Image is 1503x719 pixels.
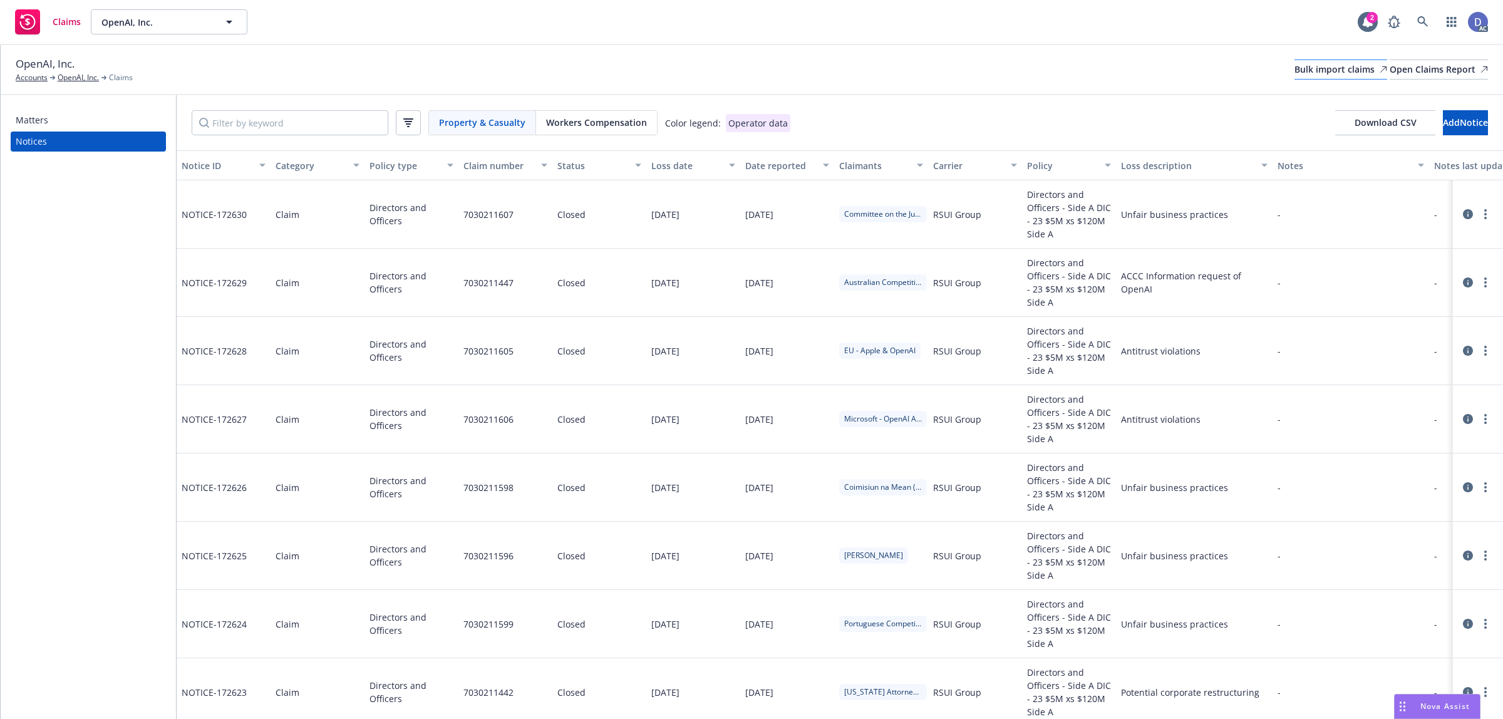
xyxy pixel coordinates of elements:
span: Committee on the Judiciary [844,209,922,220]
div: 7030211442 [463,686,514,699]
span: Directors and Officers - Side A DIC - 23 $5M xs $120M Side A [1027,188,1111,241]
span: Directors and Officers - Side A DIC - 23 $5M xs $120M Side A [1027,666,1111,718]
span: NOTICE- 172627 [182,413,247,426]
div: 7030211599 [463,618,514,631]
a: Matters [11,110,166,130]
div: ACCC Information request of OpenAI [1121,269,1268,296]
div: [DATE] [651,344,679,358]
div: [DATE] [651,481,679,494]
span: RSUI Group [933,481,981,494]
span: RSUI Group [933,276,981,289]
div: [DATE] [745,276,773,289]
span: Directors and Officers [369,201,453,227]
button: AddNotice [1443,110,1488,135]
span: RSUI Group [933,549,981,562]
div: - [1273,522,1429,590]
input: Filter by keyword [192,110,388,135]
span: Directors and Officers - Side A DIC - 23 $5M xs $120M Side A [1027,324,1111,377]
div: Claim [276,686,299,699]
div: Drag to move [1395,695,1410,718]
div: Closed [557,618,586,631]
span: EU - Apple & OpenAI [844,345,916,356]
div: Date reported [745,159,815,172]
div: Closed [557,276,586,289]
div: [DATE] [745,618,773,631]
a: Accounts [16,72,48,83]
span: NOTICE- 172629 [182,276,247,289]
div: Unfair business practices [1121,549,1228,562]
div: [DATE] [745,413,773,426]
a: more [1478,548,1493,563]
a: more [1478,616,1493,631]
span: RSUI Group [933,344,981,358]
span: Microsoft - OpenAI Antitrust inquiry [844,413,922,425]
span: NOTICE- 172625 [182,549,247,562]
div: Claim [276,208,299,221]
div: Claimants [839,159,909,172]
span: Directors and Officers [369,406,453,432]
span: OpenAI, Inc. [101,16,210,29]
span: Nova Assist [1420,701,1470,711]
div: Claim [276,276,299,289]
div: Unfair business practices [1121,618,1228,631]
div: Claim [276,344,299,358]
button: Category [271,150,364,180]
span: NOTICE- 172626 [182,481,247,494]
div: Unfair business practices [1121,481,1228,494]
div: [DATE] [651,276,679,289]
div: [DATE] [651,686,679,699]
a: Switch app [1439,9,1464,34]
span: Claims [109,72,133,83]
div: Closed [557,549,586,562]
button: Policy [1022,150,1116,180]
span: RSUI Group [933,686,981,699]
div: [DATE] [745,344,773,358]
div: Closed [557,344,586,358]
div: [DATE] [651,413,679,426]
div: Policy [1027,159,1097,172]
div: Bulk import claims [1294,60,1387,79]
span: NOTICE- 172628 [182,344,247,358]
div: Loss description [1121,159,1254,172]
button: Policy type [364,150,458,180]
a: OpenAI, Inc. [58,72,99,83]
div: Closed [557,413,586,426]
div: - [1273,590,1429,658]
div: Claim number [463,159,534,172]
div: Claim [276,481,299,494]
button: Claim number [458,150,552,180]
span: NOTICE- 172623 [182,686,247,699]
a: Open Claims Report [1390,59,1488,80]
div: 7030211606 [463,413,514,426]
div: - [1273,385,1429,453]
button: Date reported [740,150,834,180]
div: [DATE] [651,208,679,221]
div: Color legend: [665,116,721,130]
div: Closed [557,481,586,494]
div: 7030211598 [463,481,514,494]
div: Claim [276,549,299,562]
span: RSUI Group [933,208,981,221]
button: Nova Assist [1394,694,1480,719]
div: Loss date [651,159,721,172]
div: [DATE] [651,549,679,562]
button: Loss date [646,150,740,180]
div: [DATE] [745,208,773,221]
a: Search [1410,9,1435,34]
span: [US_STATE] Attorney General [844,686,922,698]
a: more [1478,343,1493,358]
a: more [1478,480,1493,495]
div: Notice ID [182,159,252,172]
a: Bulk import claims [1294,59,1387,80]
div: Carrier [933,159,1003,172]
span: Add Notice [1443,116,1488,128]
span: Portuguese Competition Authority investigation [844,618,922,629]
button: Carrier [928,150,1022,180]
div: [DATE] [745,549,773,562]
span: [PERSON_NAME] [844,550,903,561]
a: more [1478,207,1493,222]
div: - [1273,180,1429,249]
div: - [1273,453,1429,522]
a: Notices [11,132,166,152]
span: Coimisiun na Mean ([GEOGRAPHIC_DATA]) investigation [844,482,922,493]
